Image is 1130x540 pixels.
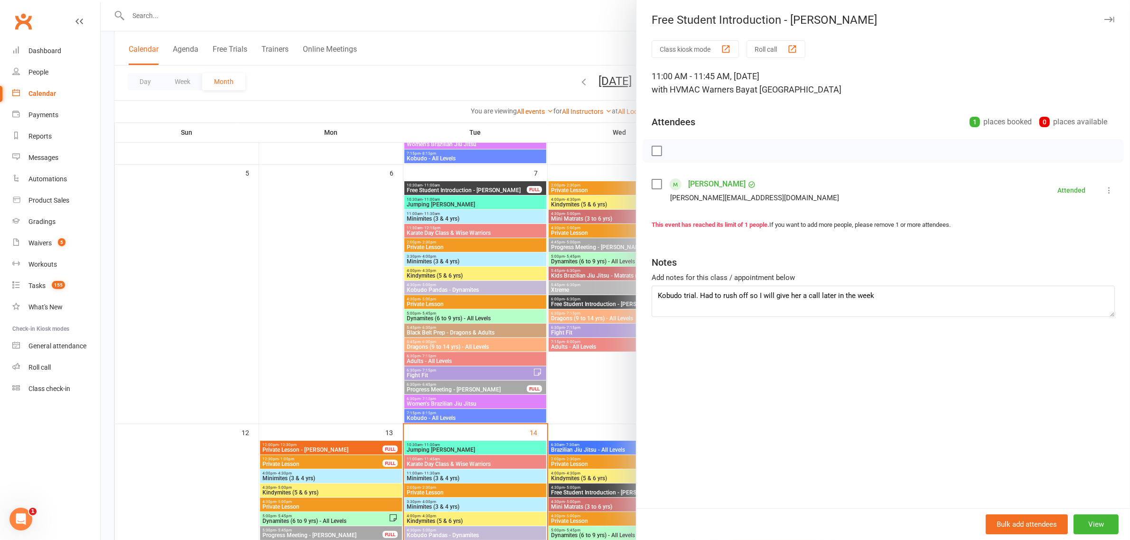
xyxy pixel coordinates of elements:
[970,117,980,127] div: 1
[652,220,1115,230] div: If you want to add more people, please remove 1 or more attendees.
[28,154,58,161] div: Messages
[28,132,52,140] div: Reports
[28,218,56,225] div: Gradings
[652,272,1115,283] div: Add notes for this class / appointment below
[670,192,839,204] div: [PERSON_NAME][EMAIL_ADDRESS][DOMAIN_NAME]
[12,211,100,233] a: Gradings
[28,111,58,119] div: Payments
[636,13,1130,27] div: Free Student Introduction - [PERSON_NAME]
[28,68,48,76] div: People
[12,83,100,104] a: Calendar
[11,9,35,33] a: Clubworx
[1039,117,1050,127] div: 0
[970,115,1032,129] div: places booked
[52,281,65,289] span: 155
[28,47,61,55] div: Dashboard
[28,196,69,204] div: Product Sales
[986,514,1068,534] button: Bulk add attendees
[28,90,56,97] div: Calendar
[12,357,100,378] a: Roll call
[652,221,769,228] strong: This event has reached its limit of 1 people.
[12,190,100,211] a: Product Sales
[12,104,100,126] a: Payments
[1074,514,1119,534] button: View
[12,378,100,400] a: Class kiosk mode
[28,261,57,268] div: Workouts
[28,385,70,392] div: Class check-in
[12,233,100,254] a: Waivers 5
[28,239,52,247] div: Waivers
[28,363,51,371] div: Roll call
[12,40,100,62] a: Dashboard
[28,342,86,350] div: General attendance
[688,177,746,192] a: [PERSON_NAME]
[652,256,677,269] div: Notes
[12,126,100,147] a: Reports
[12,147,100,168] a: Messages
[9,508,32,531] iframe: Intercom live chat
[652,40,739,58] button: Class kiosk mode
[1039,115,1107,129] div: places available
[652,115,695,129] div: Attendees
[29,508,37,515] span: 1
[12,297,100,318] a: What's New
[750,84,841,94] span: at [GEOGRAPHIC_DATA]
[12,168,100,190] a: Automations
[12,335,100,357] a: General attendance kiosk mode
[652,84,750,94] span: with HVMAC Warners Bay
[652,70,1115,96] div: 11:00 AM - 11:45 AM, [DATE]
[28,175,67,183] div: Automations
[58,238,65,246] span: 5
[28,282,46,289] div: Tasks
[1057,187,1085,194] div: Attended
[747,40,805,58] button: Roll call
[12,254,100,275] a: Workouts
[12,275,100,297] a: Tasks 155
[12,62,100,83] a: People
[28,303,63,311] div: What's New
